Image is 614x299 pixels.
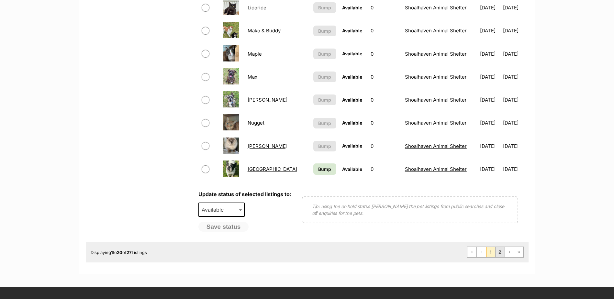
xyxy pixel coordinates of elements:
a: [PERSON_NAME] [248,97,287,103]
span: Available [342,120,362,126]
a: Shoalhaven Animal Shelter [405,166,467,172]
strong: 27 [127,250,132,255]
a: Shoalhaven Animal Shelter [405,5,467,11]
span: Previous page [477,247,486,257]
span: First page [467,247,476,257]
span: Bump [318,73,331,80]
span: Bump [318,120,331,127]
a: Shoalhaven Animal Shelter [405,74,467,80]
a: Shoalhaven Animal Shelter [405,120,467,126]
a: [GEOGRAPHIC_DATA] [248,166,297,172]
span: Available [199,205,230,214]
span: Available [342,143,362,149]
span: Bump [318,166,331,172]
span: Bump [318,28,331,34]
span: Bump [318,50,331,57]
td: [DATE] [503,112,528,134]
span: Available [342,51,362,56]
a: Mako & Buddy [248,28,281,34]
button: Bump [313,141,336,151]
span: Page 1 [486,247,495,257]
a: Maple [248,51,262,57]
span: Bump [318,143,331,149]
td: [DATE] [477,66,502,88]
td: 0 [368,19,401,42]
td: 0 [368,43,401,65]
td: [DATE] [477,112,502,134]
a: Page 2 [496,247,505,257]
a: Max [248,74,257,80]
td: [DATE] [477,89,502,111]
button: Bump [313,49,336,59]
strong: 20 [117,250,122,255]
a: Shoalhaven Animal Shelter [405,97,467,103]
span: Available [342,74,362,80]
td: [DATE] [503,43,528,65]
span: Available [342,97,362,103]
span: Bump [318,4,331,11]
td: 0 [368,89,401,111]
button: Bump [313,94,336,105]
span: Available [198,203,245,217]
td: [DATE] [503,158,528,180]
span: Available [342,5,362,10]
td: [DATE] [503,135,528,157]
a: Last page [514,247,523,257]
strong: 1 [111,250,113,255]
td: [DATE] [477,43,502,65]
a: Shoalhaven Animal Shelter [405,143,467,149]
a: Nugget [248,120,264,126]
td: 0 [368,112,401,134]
label: Update status of selected listings to: [198,191,291,197]
td: [DATE] [503,19,528,42]
a: Next page [505,247,514,257]
button: Bump [313,2,336,13]
td: [DATE] [477,135,502,157]
a: Shoalhaven Animal Shelter [405,51,467,57]
span: Bump [318,96,331,103]
td: [DATE] [477,19,502,42]
td: [DATE] [503,66,528,88]
nav: Pagination [467,247,524,258]
a: Licorice [248,5,266,11]
button: Bump [313,26,336,36]
td: 0 [368,66,401,88]
a: Shoalhaven Animal Shelter [405,28,467,34]
button: Bump [313,118,336,128]
p: Tip: using the on hold status [PERSON_NAME] the pet listings from public searches and close off e... [312,203,508,216]
a: [PERSON_NAME] [248,143,287,149]
span: Displaying to of Listings [91,250,147,255]
button: Save status [198,222,249,232]
td: 0 [368,135,401,157]
span: Available [342,28,362,33]
a: Bump [313,163,336,175]
button: Bump [313,72,336,82]
td: 0 [368,158,401,180]
span: Available [342,166,362,172]
td: [DATE] [477,158,502,180]
td: [DATE] [503,89,528,111]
